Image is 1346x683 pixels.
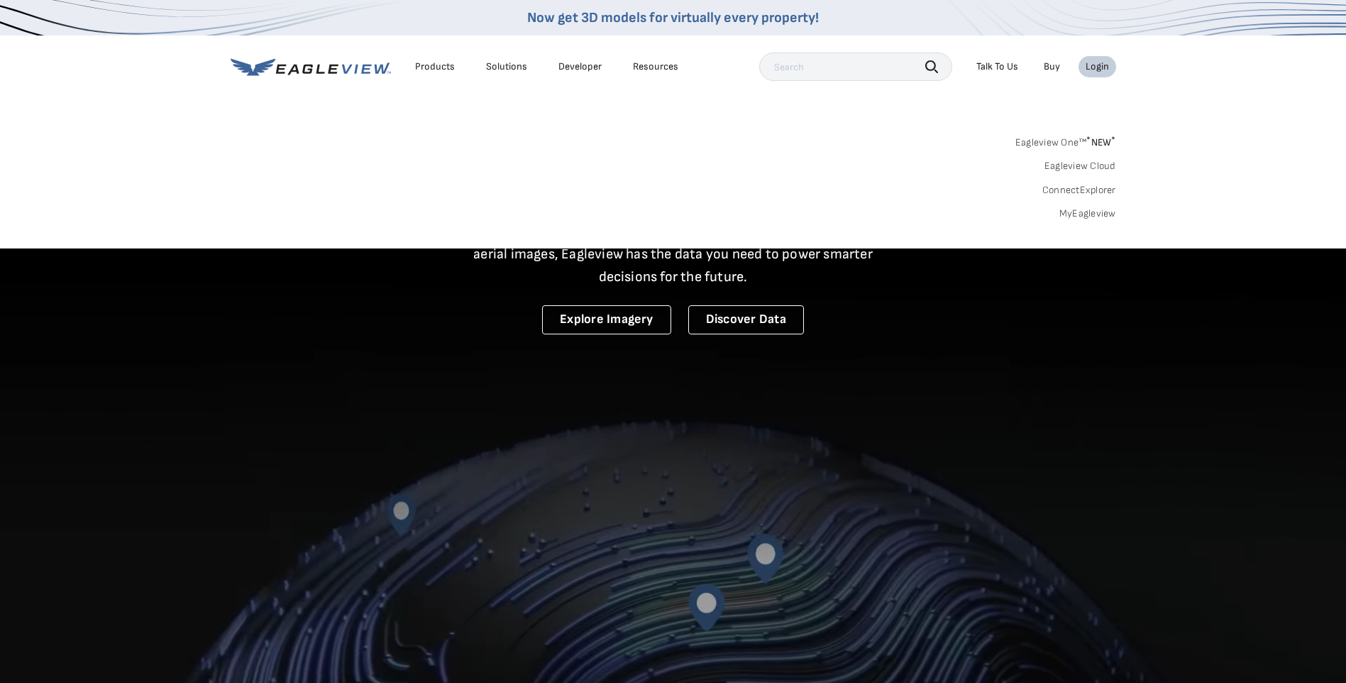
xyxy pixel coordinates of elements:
[688,305,804,334] a: Discover Data
[1086,136,1115,148] span: NEW
[1086,60,1109,73] div: Login
[486,60,527,73] div: Solutions
[456,220,890,288] p: A new era starts here. Built on more than 3.5 billion high-resolution aerial images, Eagleview ha...
[1044,160,1116,173] a: Eagleview Cloud
[542,305,671,334] a: Explore Imagery
[527,9,819,26] a: Now get 3D models for virtually every property!
[759,53,952,81] input: Search
[1059,207,1116,220] a: MyEagleview
[633,60,678,73] div: Resources
[976,60,1018,73] div: Talk To Us
[558,60,602,73] a: Developer
[415,60,455,73] div: Products
[1042,184,1116,197] a: ConnectExplorer
[1044,60,1060,73] a: Buy
[1015,132,1116,148] a: Eagleview One™*NEW*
